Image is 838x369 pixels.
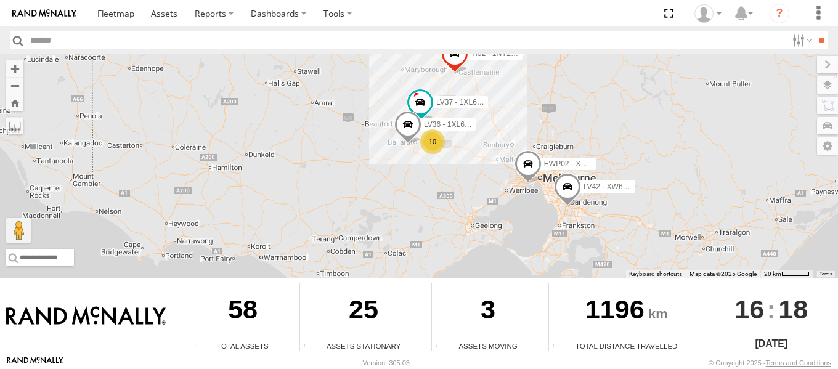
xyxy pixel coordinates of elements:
[436,98,489,107] span: LV37 - 1XL6RM
[6,60,23,77] button: Zoom in
[432,341,543,351] div: Assets Moving
[6,77,23,94] button: Zoom out
[300,283,427,341] div: 25
[190,342,209,351] div: Total number of Enabled Assets
[817,137,838,155] label: Map Settings
[424,120,475,129] span: LV36 - 1XL6RN
[690,4,726,23] div: Kelsey Taylor
[760,270,813,278] button: Map Scale: 20 km per 42 pixels
[629,270,682,278] button: Keyboard shortcuts
[6,218,31,243] button: Drag Pegman onto the map to open Street View
[690,270,757,277] span: Map data ©2025 Google
[766,359,831,367] a: Terms and Conditions
[300,341,427,351] div: Assets Stationary
[544,160,603,168] span: EWP02 - XN76LF
[584,182,638,191] span: LV42 - XW64OG
[432,342,450,351] div: Total number of assets current in transit.
[709,359,831,367] div: © Copyright 2025 -
[432,283,543,341] div: 3
[734,283,764,336] span: 16
[12,9,76,18] img: rand-logo.svg
[420,129,445,154] div: 10
[7,357,63,369] a: Visit our Website
[778,283,808,336] span: 18
[709,336,834,351] div: [DATE]
[549,341,704,351] div: Total Distance Travelled
[190,283,295,341] div: 58
[770,4,789,23] i: ?
[549,283,704,341] div: 1196
[787,31,814,49] label: Search Filter Options
[6,117,23,134] label: Measure
[6,306,166,327] img: Rand McNally
[300,342,319,351] div: Total number of assets current stationary.
[820,271,832,276] a: Terms
[709,283,834,336] div: :
[764,270,781,277] span: 20 km
[363,359,410,367] div: Version: 305.03
[549,342,567,351] div: Total distance travelled by all assets within specified date range and applied filters
[6,94,23,111] button: Zoom Home
[190,341,295,351] div: Total Assets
